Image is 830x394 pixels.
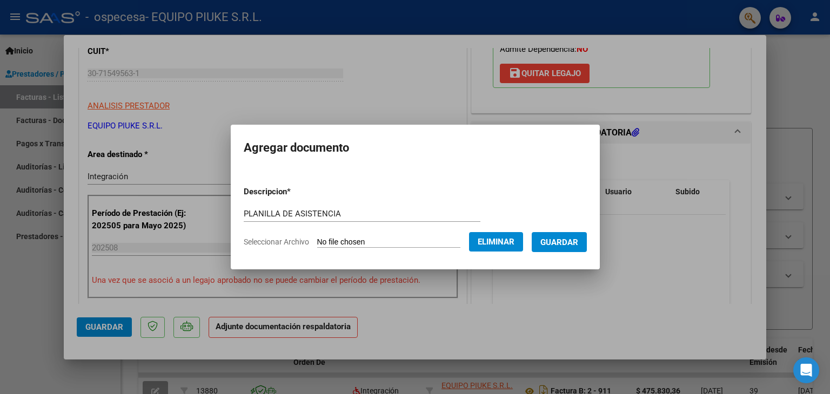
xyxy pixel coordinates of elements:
[532,232,587,252] button: Guardar
[469,232,523,252] button: Eliminar
[540,237,578,247] span: Guardar
[244,138,587,158] h2: Agregar documento
[478,237,514,247] span: Eliminar
[793,357,819,383] div: Open Intercom Messenger
[244,237,309,246] span: Seleccionar Archivo
[244,186,347,198] p: Descripcion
